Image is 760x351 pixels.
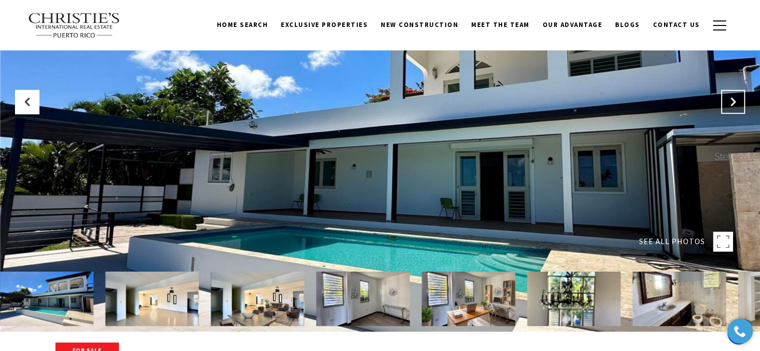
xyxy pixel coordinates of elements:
img: Carr. 414 KM 11.3 [633,272,726,326]
button: Previous Slide [15,90,39,114]
button: Next Slide [721,90,745,114]
img: Carr. 414 KM 11.3 [105,272,199,326]
a: Meet the Team [465,15,536,34]
a: Home Search [210,15,275,34]
span: Contact Us [653,20,700,29]
img: Carr. 414 KM 11.3 [527,272,621,326]
button: button [707,11,733,40]
span: New Construction [381,20,458,29]
span: Exclusive Properties [281,20,368,29]
span: Our Advantage [543,20,603,29]
a: Blogs [609,15,647,34]
span: Blogs [615,20,640,29]
a: Exclusive Properties [274,15,374,34]
img: Carr. 414 KM 11.3 [211,272,304,326]
span: SEE ALL PHOTOS [639,235,705,248]
img: Carr. 414 KM 11.3 [316,272,410,326]
a: New Construction [374,15,465,34]
img: Christie's International Real Estate text transparent background [28,12,121,38]
img: Carr. 414 KM 11.3 [422,272,515,326]
a: Our Advantage [536,15,609,34]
